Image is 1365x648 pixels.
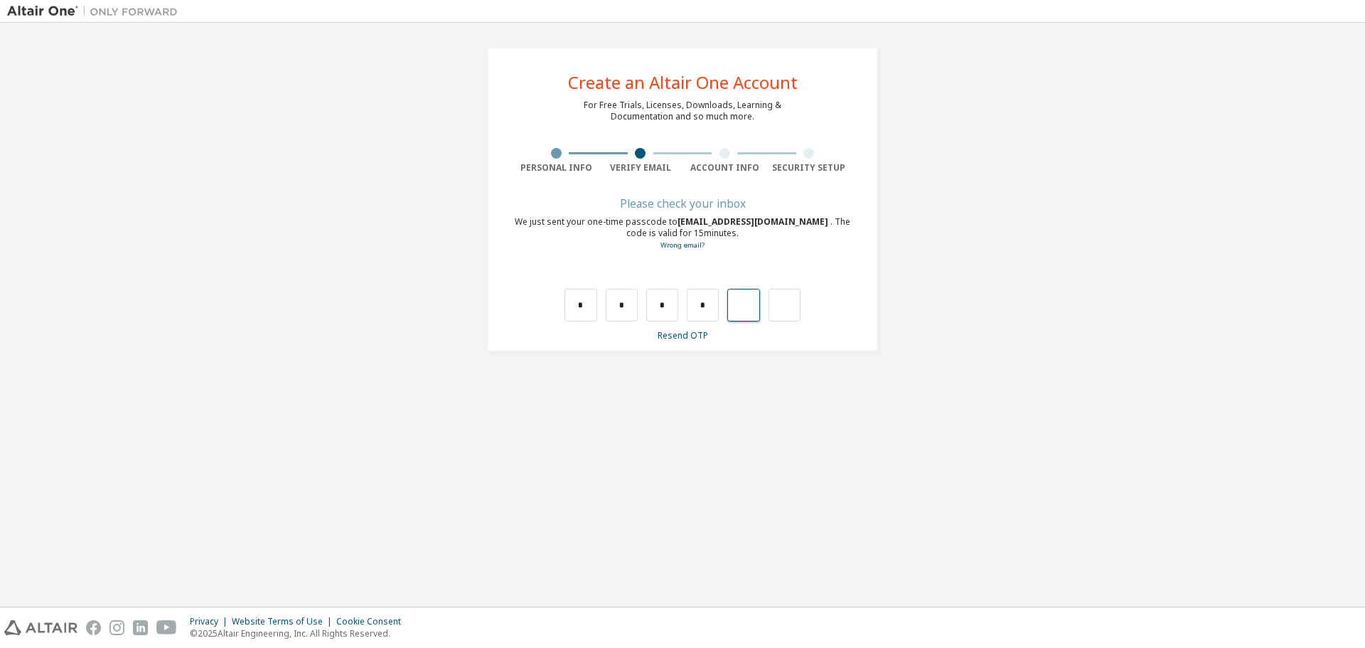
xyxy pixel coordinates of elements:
[86,620,101,635] img: facebook.svg
[599,162,683,174] div: Verify Email
[568,74,798,91] div: Create an Altair One Account
[584,100,781,122] div: For Free Trials, Licenses, Downloads, Learning & Documentation and so much more.
[156,620,177,635] img: youtube.svg
[767,162,852,174] div: Security Setup
[7,4,185,18] img: Altair One
[190,627,409,639] p: © 2025 Altair Engineering, Inc. All Rights Reserved.
[658,329,708,341] a: Resend OTP
[514,199,851,208] div: Please check your inbox
[514,216,851,251] div: We just sent your one-time passcode to . The code is valid for 15 minutes.
[682,162,767,174] div: Account Info
[190,616,232,627] div: Privacy
[678,216,830,228] span: [EMAIL_ADDRESS][DOMAIN_NAME]
[232,616,336,627] div: Website Terms of Use
[660,240,705,250] a: Go back to the registration form
[133,620,148,635] img: linkedin.svg
[4,620,77,635] img: altair_logo.svg
[336,616,409,627] div: Cookie Consent
[109,620,124,635] img: instagram.svg
[514,162,599,174] div: Personal Info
